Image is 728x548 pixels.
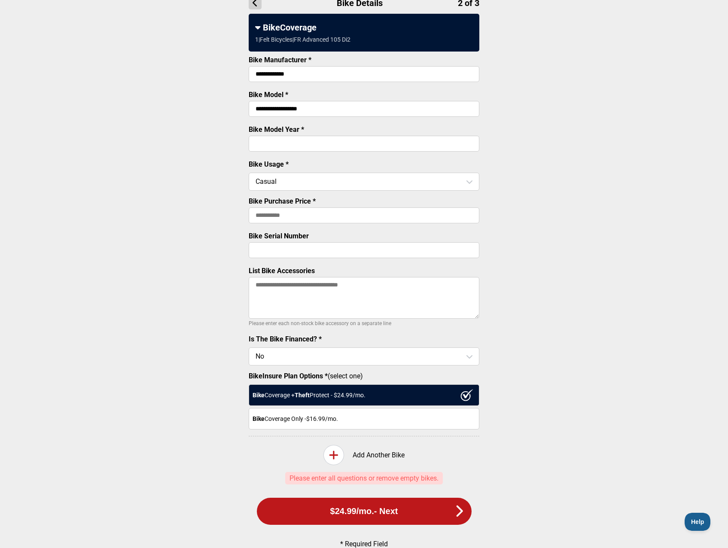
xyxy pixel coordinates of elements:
[249,56,311,64] label: Bike Manufacturer *
[356,506,374,516] span: /mo.
[295,392,310,399] strong: Theft
[249,408,479,429] div: Coverage Only - $16.99 /mo.
[253,415,265,422] strong: Bike
[460,389,473,401] img: ux1sgP1Haf775SAghJI38DyDlYP+32lKFAAAAAElFTkSuQmCC
[249,445,479,465] div: Add Another Bike
[249,160,289,168] label: Bike Usage *
[249,232,309,240] label: Bike Serial Number
[249,91,288,99] label: Bike Model *
[249,197,316,205] label: Bike Purchase Price *
[257,498,472,525] button: $24.99/mo.- Next
[685,513,711,531] iframe: Toggle Customer Support
[249,267,315,275] label: List Bike Accessories
[249,372,328,380] strong: BikeInsure Plan Options *
[263,540,465,548] p: * Required Field
[253,392,265,399] strong: Bike
[255,36,350,43] div: 1 | Felt Bicycles | FR Advanced 105 Di2
[249,384,479,406] div: Coverage + Protect - $ 24.99 /mo.
[249,372,479,380] label: (select one)
[249,335,322,343] label: Is The Bike Financed? *
[249,125,304,134] label: Bike Model Year *
[249,318,479,329] p: Please enter each non-stock bike accessory on a separate line
[285,472,443,484] p: Please enter all questions or remove empty bikes.
[255,22,473,33] div: BikeCoverage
